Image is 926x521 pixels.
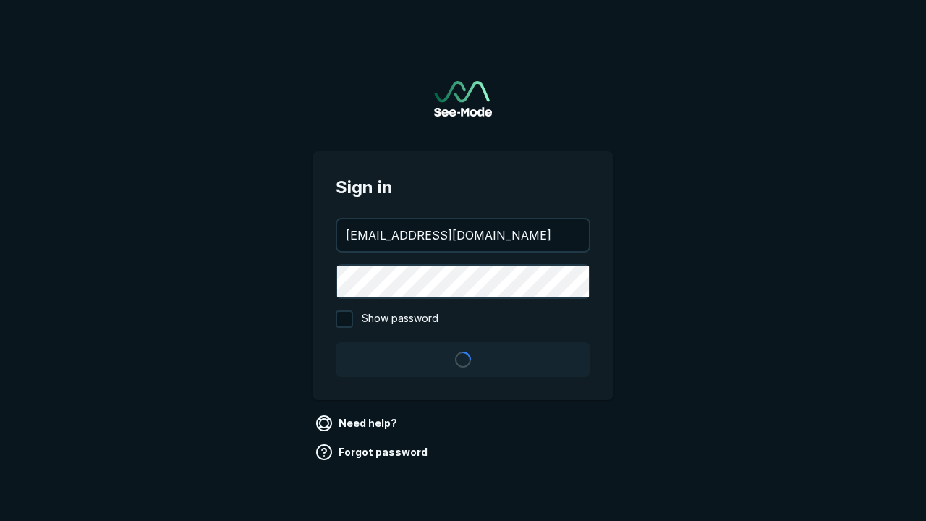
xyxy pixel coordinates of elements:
span: Sign in [336,174,590,200]
span: Show password [362,310,438,328]
img: See-Mode Logo [434,81,492,117]
input: your@email.com [337,219,589,251]
a: Go to sign in [434,81,492,117]
a: Forgot password [313,441,433,464]
a: Need help? [313,412,403,435]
